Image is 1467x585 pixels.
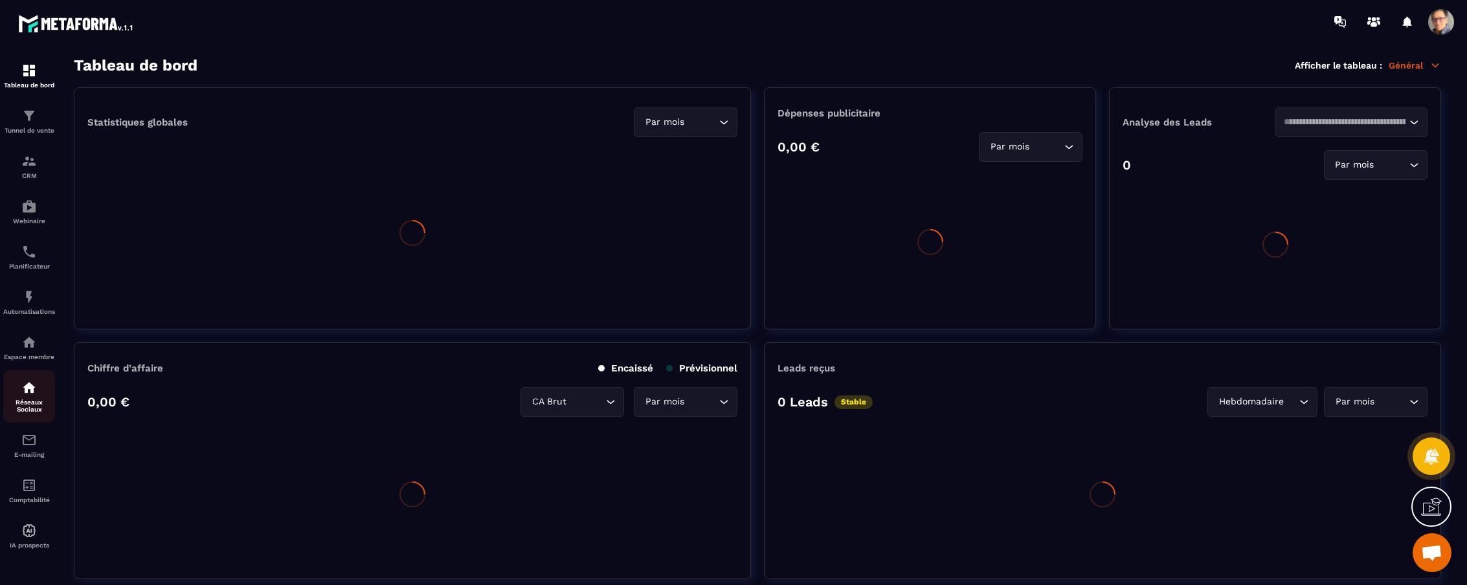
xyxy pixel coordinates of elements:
[3,353,55,360] p: Espace membre
[3,53,55,98] a: formationformationTableau de bord
[1123,157,1131,173] p: 0
[21,289,37,305] img: automations
[778,362,835,374] p: Leads reçus
[3,308,55,315] p: Automatisations
[778,394,828,410] p: 0 Leads
[3,542,55,549] p: IA prospects
[1295,60,1382,71] p: Afficher le tableau :
[3,217,55,225] p: Webinaire
[3,370,55,423] a: social-networksocial-networkRéseaux Sociaux
[642,395,687,409] span: Par mois
[21,335,37,350] img: automations
[3,325,55,370] a: automationsautomationsEspace membre
[3,234,55,280] a: schedulerschedulerPlanificateur
[598,362,653,374] p: Encaissé
[687,395,716,409] input: Search for option
[3,468,55,513] a: accountantaccountantComptabilité
[778,139,820,155] p: 0,00 €
[987,140,1032,154] span: Par mois
[666,362,737,374] p: Prévisionnel
[21,108,37,124] img: formation
[1324,387,1428,417] div: Search for option
[3,451,55,458] p: E-mailing
[3,280,55,325] a: automationsautomationsAutomatisations
[21,478,37,493] img: accountant
[87,394,129,410] p: 0,00 €
[21,244,37,259] img: scheduler
[1332,158,1377,172] span: Par mois
[834,395,873,409] p: Stable
[634,107,737,137] div: Search for option
[21,432,37,448] img: email
[1377,395,1406,409] input: Search for option
[1324,150,1428,180] div: Search for option
[3,172,55,179] p: CRM
[18,12,135,35] img: logo
[87,116,188,128] p: Statistiques globales
[3,496,55,503] p: Comptabilité
[1332,395,1377,409] span: Par mois
[3,423,55,468] a: emailemailE-mailing
[21,523,37,538] img: automations
[979,132,1082,162] div: Search for option
[21,380,37,395] img: social-network
[778,107,1082,119] p: Dépenses publicitaire
[1377,158,1406,172] input: Search for option
[3,144,55,189] a: formationformationCRM
[3,399,55,413] p: Réseaux Sociaux
[21,63,37,78] img: formation
[634,387,737,417] div: Search for option
[1389,60,1441,71] p: Général
[87,362,163,374] p: Chiffre d’affaire
[3,98,55,144] a: formationformationTunnel de vente
[521,387,624,417] div: Search for option
[687,115,716,129] input: Search for option
[3,263,55,270] p: Planificateur
[569,395,603,409] input: Search for option
[21,199,37,214] img: automations
[3,82,55,89] p: Tableau de bord
[74,56,197,74] h3: Tableau de bord
[1032,140,1061,154] input: Search for option
[1275,107,1428,137] div: Search for option
[3,189,55,234] a: automationsautomationsWebinaire
[1284,115,1406,129] input: Search for option
[1286,395,1296,409] input: Search for option
[1413,533,1451,572] a: Ouvrir le chat
[1123,116,1275,128] p: Analyse des Leads
[1207,387,1317,417] div: Search for option
[642,115,687,129] span: Par mois
[529,395,569,409] span: CA Brut
[21,153,37,169] img: formation
[3,127,55,134] p: Tunnel de vente
[1216,395,1286,409] span: Hebdomadaire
